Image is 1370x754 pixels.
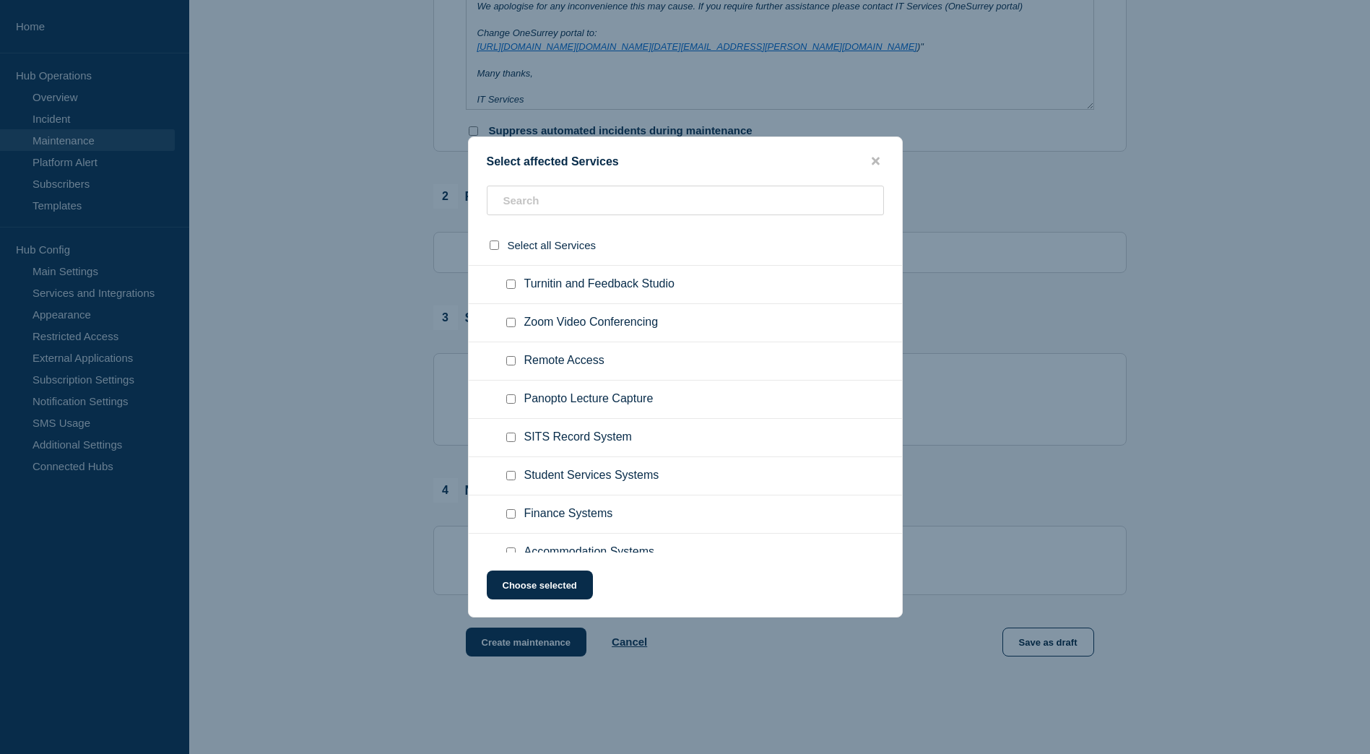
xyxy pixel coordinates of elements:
input: Accommodation Systems checkbox [506,547,516,557]
span: Finance Systems [524,507,613,521]
input: Search [487,186,884,215]
input: Remote Access checkbox [506,356,516,365]
span: Panopto Lecture Capture [524,392,654,407]
input: Zoom Video Conferencing checkbox [506,318,516,327]
input: Finance Systems checkbox [506,509,516,519]
span: Turnitin and Feedback Studio [524,277,675,292]
button: Choose selected [487,571,593,599]
input: SITS Record System checkbox [506,433,516,442]
span: SITS Record System [524,430,632,445]
button: close button [867,155,884,168]
span: Remote Access [524,354,604,368]
input: select all checkbox [490,240,499,250]
input: Student Services Systems checkbox [506,471,516,480]
span: Student Services Systems [524,469,659,483]
input: Panopto Lecture Capture checkbox [506,394,516,404]
div: Select affected Services [469,155,902,168]
span: Accommodation Systems [524,545,655,560]
span: Zoom Video Conferencing [524,316,659,330]
span: Select all Services [508,239,597,251]
input: Turnitin and Feedback Studio checkbox [506,279,516,289]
